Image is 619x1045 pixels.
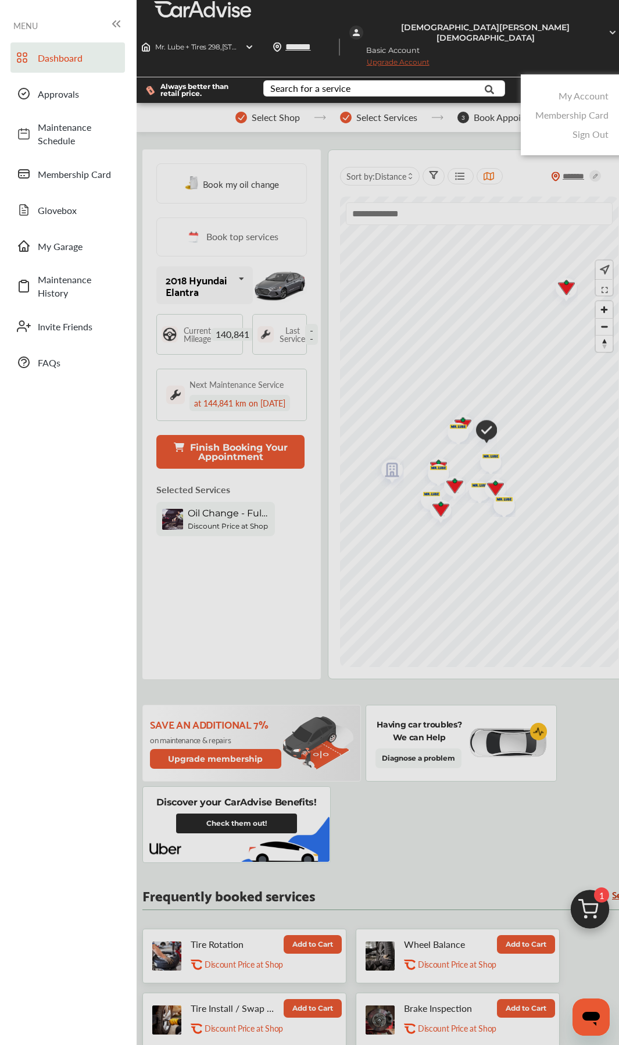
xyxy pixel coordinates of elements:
span: Glovebox [38,204,119,217]
a: Dashboard [10,42,125,73]
a: Approvals [10,79,125,109]
span: Membership Card [38,167,119,181]
iframe: Button to launch messaging window [573,998,610,1036]
span: Always better than retail price. [160,83,245,97]
a: Glovebox [10,195,125,225]
a: Membership Card [10,159,125,189]
span: Maintenance History [38,273,119,299]
a: My Account [559,89,609,102]
div: Search for a service [270,84,350,93]
span: Dashboard [38,51,119,65]
a: Membership Card [535,108,609,122]
span: 1 [594,887,609,903]
span: Maintenance Schedule [38,120,119,147]
a: Invite Friends [10,311,125,341]
a: Maintenance Schedule [10,115,125,153]
a: My Garage [10,231,125,261]
a: FAQs [10,347,125,377]
span: My Garage [38,240,119,253]
span: Approvals [38,87,119,101]
span: Invite Friends [38,320,119,333]
img: dollor_label_vector.a70140d1.svg [146,85,155,95]
span: MENU [13,21,38,30]
span: FAQs [38,356,119,369]
a: Sign Out [573,127,609,141]
a: Maintenance History [10,267,125,305]
img: cart_icon.3d0951e8.svg [562,884,618,940]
